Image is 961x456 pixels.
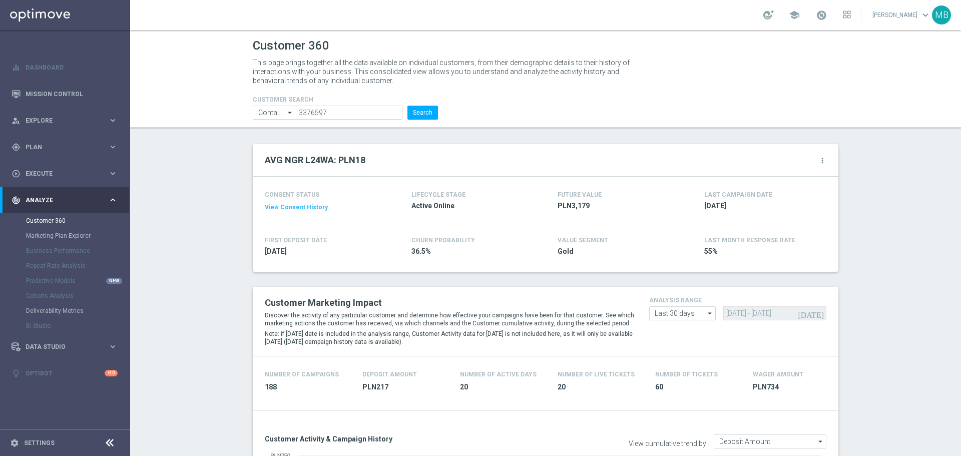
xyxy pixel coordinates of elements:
[558,371,635,378] h4: Number Of Live Tickets
[265,237,327,244] h4: FIRST DEPOSIT DATE
[12,169,108,178] div: Execute
[655,371,718,378] h4: Number Of Tickets
[105,370,118,376] div: +10
[12,116,21,125] i: person_search
[558,382,643,392] span: 20
[920,10,931,21] span: keyboard_arrow_down
[108,116,118,125] i: keyboard_arrow_right
[265,382,350,392] span: 188
[12,360,118,386] div: Optibot
[108,142,118,152] i: keyboard_arrow_right
[11,343,118,351] button: Data Studio keyboard_arrow_right
[253,106,296,120] input: Contains
[411,191,465,198] h4: LIFECYCLE STAGE
[26,303,129,318] div: Deliverability Metrics
[253,39,838,53] h1: Customer 360
[26,243,129,258] div: Business Performance
[285,106,295,119] i: arrow_drop_down
[11,90,118,98] div: Mission Control
[253,96,438,103] h4: CUSTOMER SEARCH
[411,237,475,244] span: CHURN PROBABILITY
[411,201,529,211] span: Active Online
[265,154,365,166] h2: AVG NGR L24WA: PLN18
[558,201,675,211] span: PLN3,179
[26,171,108,177] span: Execute
[11,64,118,72] div: equalizer Dashboard
[12,116,108,125] div: Explore
[932,6,951,25] div: MB
[265,371,339,378] h4: Number of Campaigns
[871,8,932,23] a: [PERSON_NAME]keyboard_arrow_down
[12,63,21,72] i: equalizer
[558,237,608,244] h4: VALUE SEGMENT
[816,435,826,448] i: arrow_drop_down
[362,371,417,378] h4: Deposit Amount
[649,297,826,304] h4: analysis range
[26,288,129,303] div: Cohorts Analysis
[460,371,537,378] h4: Number of Active Days
[362,382,448,392] span: PLN217
[11,117,118,125] button: person_search Explore keyboard_arrow_right
[26,273,129,288] div: Predictive Models
[12,143,108,152] div: Plan
[26,232,104,240] a: Marketing Plan Explorer
[265,203,328,212] button: View Consent History
[11,170,118,178] button: play_circle_outline Execute keyboard_arrow_right
[11,196,118,204] button: track_changes Analyze keyboard_arrow_right
[26,307,104,315] a: Deliverability Metrics
[407,106,438,120] button: Search
[12,342,108,351] div: Data Studio
[26,360,105,386] a: Optibot
[253,58,638,85] p: This page brings together all the data available on individual customers, from their demographic ...
[265,434,538,443] h3: Customer Activity & Campaign History
[11,369,118,377] button: lightbulb Optibot +10
[108,195,118,205] i: keyboard_arrow_right
[12,196,21,205] i: track_changes
[12,169,21,178] i: play_circle_outline
[704,237,795,244] span: LAST MONTH RESPONSE RATE
[629,439,706,448] label: View cumulative trend by
[108,342,118,351] i: keyboard_arrow_right
[26,118,108,124] span: Explore
[558,247,675,256] span: Gold
[26,217,104,225] a: Customer 360
[558,191,602,198] h4: FUTURE VALUE
[12,54,118,81] div: Dashboard
[26,318,129,333] div: BI Studio
[296,106,402,120] input: Enter CID, Email, name or phone
[106,278,122,284] div: NEW
[12,196,108,205] div: Analyze
[108,169,118,178] i: keyboard_arrow_right
[11,143,118,151] button: gps_fixed Plan keyboard_arrow_right
[26,258,129,273] div: Repeat Rate Analysis
[704,191,772,198] h4: LAST CAMPAIGN DATE
[24,440,55,446] a: Settings
[704,201,821,211] span: 2025-09-09
[26,213,129,228] div: Customer 360
[26,144,108,150] span: Plan
[704,247,821,256] span: 55%
[10,438,19,447] i: settings
[789,10,800,21] span: school
[26,54,118,81] a: Dashboard
[265,247,382,256] span: 2025-08-12
[26,344,108,350] span: Data Studio
[818,157,826,165] i: more_vert
[649,306,716,320] input: analysis range
[265,330,634,346] p: Note: if [DATE] date is included in the analysis range, Customer Activity data for [DATE] is not ...
[753,371,803,378] h4: Wager Amount
[265,311,634,327] p: Discover the activity of any particular customer and determine how effective your campaigns have ...
[265,297,634,309] h2: Customer Marketing Impact
[411,247,529,256] span: 36.5%
[26,197,108,203] span: Analyze
[12,143,21,152] i: gps_fixed
[26,228,129,243] div: Marketing Plan Explorer
[26,81,118,107] a: Mission Control
[705,307,715,320] i: arrow_drop_down
[753,382,838,392] span: PLN734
